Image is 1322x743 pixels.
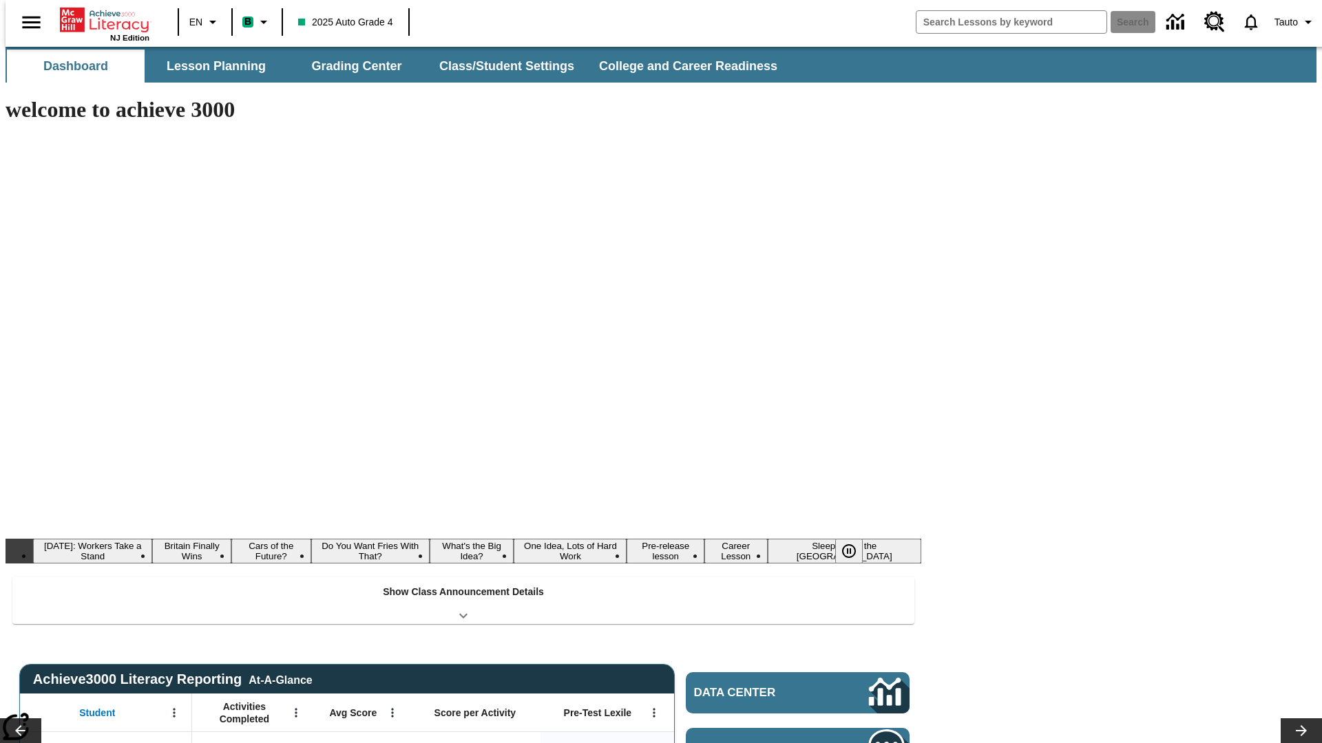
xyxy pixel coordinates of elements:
span: Score per Activity [434,707,516,719]
a: Data Center [1158,3,1196,41]
button: Open side menu [11,2,52,43]
button: Open Menu [286,702,306,723]
button: Slide 9 Sleepless in the Animal Kingdom [768,539,921,563]
button: Open Menu [382,702,403,723]
button: Open Menu [644,702,664,723]
button: Grading Center [288,50,426,83]
span: Achieve3000 Literacy Reporting [33,671,313,687]
div: Show Class Announcement Details [12,577,914,624]
div: Pause [835,539,877,563]
button: College and Career Readiness [588,50,788,83]
a: Resource Center, Will open in new tab [1196,3,1233,41]
div: At-A-Glance [249,671,312,687]
button: Open Menu [164,702,185,723]
a: Home [60,6,149,34]
button: Lesson carousel, Next [1281,718,1322,743]
button: Language: EN, Select a language [183,10,227,34]
button: Lesson Planning [147,50,285,83]
div: SubNavbar [6,47,1316,83]
div: SubNavbar [6,50,790,83]
button: Dashboard [7,50,145,83]
span: Avg Score [329,707,377,719]
span: NJ Edition [110,34,149,42]
div: Home [60,5,149,42]
input: search field [916,11,1106,33]
p: Show Class Announcement Details [383,585,544,599]
span: Pre-Test Lexile [564,707,632,719]
button: Pause [835,539,863,563]
h1: welcome to achieve 3000 [6,97,921,122]
span: EN [189,15,202,30]
a: Data Center [686,672,910,713]
span: B [244,13,251,30]
button: Slide 8 Career Lesson [704,539,768,563]
button: Slide 5 What's the Big Idea? [430,539,514,563]
button: Profile/Settings [1269,10,1322,34]
a: Notifications [1233,4,1269,40]
button: Slide 6 One Idea, Lots of Hard Work [514,539,627,563]
button: Slide 3 Cars of the Future? [231,539,311,563]
span: Activities Completed [199,700,290,725]
button: Slide 2 Britain Finally Wins [152,539,231,563]
span: Student [79,707,115,719]
span: Tauto [1274,15,1298,30]
button: Slide 1 Labor Day: Workers Take a Stand [33,539,152,563]
button: Class/Student Settings [428,50,585,83]
span: 2025 Auto Grade 4 [298,15,393,30]
button: Boost Class color is mint green. Change class color [237,10,277,34]
span: Data Center [694,686,823,700]
button: Slide 4 Do You Want Fries With That? [311,539,430,563]
button: Slide 7 Pre-release lesson [627,539,704,563]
